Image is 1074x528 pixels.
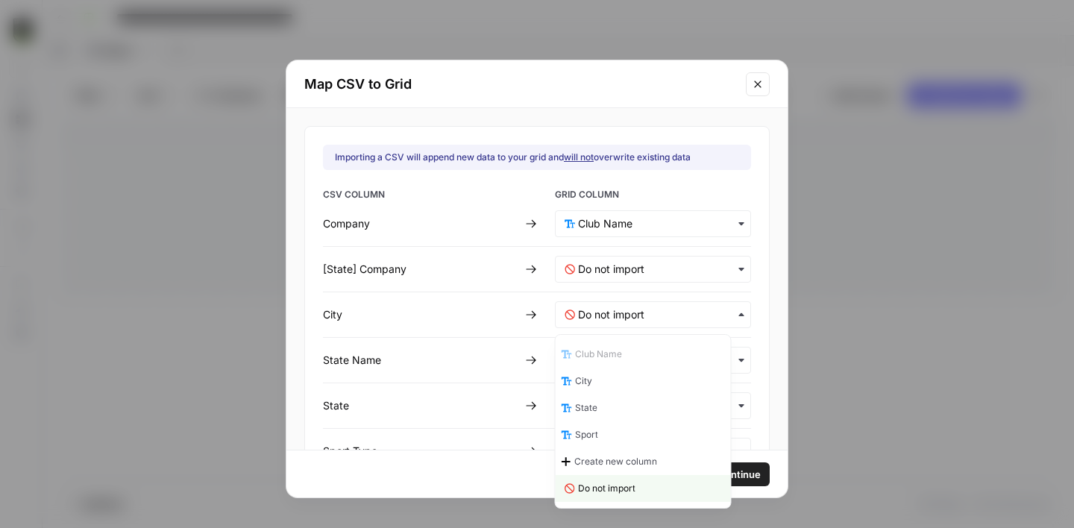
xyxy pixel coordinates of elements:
[304,74,737,95] h2: Map CSV to Grid
[575,348,622,361] span: Club Name
[746,72,770,96] button: Close modal
[575,374,592,388] span: City
[578,216,741,231] input: Club Name
[717,467,761,482] span: Continue
[323,216,519,231] div: Company
[323,398,519,413] div: State
[564,151,594,163] u: will not
[578,307,741,322] input: Do not import
[323,262,519,277] div: [State] Company
[575,428,598,441] span: Sport
[323,188,519,204] span: CSV COLUMN
[323,353,519,368] div: State Name
[574,455,657,468] span: Create new column
[709,462,770,486] button: Continue
[578,482,635,495] span: Do not import
[575,401,597,415] span: State
[555,188,751,204] span: GRID COLUMN
[335,151,691,164] div: Importing a CSV will append new data to your grid and overwrite existing data
[323,307,519,322] div: City
[578,262,741,277] input: Do not import
[323,444,519,459] div: Sport Type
